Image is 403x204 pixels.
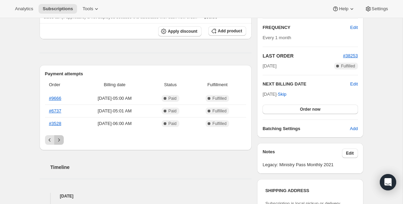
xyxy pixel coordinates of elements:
[193,81,242,88] span: Fulfillment
[361,4,392,14] button: Settings
[208,26,246,36] button: Add product
[168,108,177,114] span: Paid
[78,4,104,14] button: Tools
[81,120,148,127] span: [DATE] · 06:00 AM
[212,108,226,114] span: Fulfilled
[50,164,252,171] h2: Timeline
[11,4,37,14] button: Analytics
[49,121,61,126] a: #3528
[263,92,286,97] span: [DATE] ·
[346,151,354,156] span: Edit
[168,96,177,101] span: Paid
[346,22,362,33] button: Edit
[40,193,252,200] h4: [DATE]
[83,6,93,12] span: Tools
[49,96,61,101] a: #9666
[15,6,33,12] span: Analytics
[263,125,350,132] h6: Batching Settings
[45,135,247,145] nav: Pagination
[45,135,55,145] button: Previous
[328,4,359,14] button: Help
[49,108,61,113] a: #6737
[263,24,350,31] h2: FREQUENCY
[39,4,77,14] button: Subscriptions
[346,123,362,134] button: Add
[263,148,342,158] h3: Notes
[263,161,358,168] span: Legacy: Ministry Pass Monthly 2021
[278,91,286,98] span: Skip
[300,107,320,112] span: Order now
[372,6,388,12] span: Settings
[81,95,148,102] span: [DATE] · 05:00 AM
[339,6,348,12] span: Help
[343,52,358,59] button: #38253
[342,148,358,158] button: Edit
[263,52,343,59] h2: LAST ORDER
[168,29,197,34] span: Apply discount
[341,63,355,69] span: Fulfilled
[265,187,355,194] h3: SHIPPING ADDRESS
[380,174,396,190] div: Open Intercom Messenger
[263,105,358,114] button: Order now
[81,108,148,114] span: [DATE] · 05:01 AM
[43,6,73,12] span: Subscriptions
[274,89,290,100] button: Skip
[350,125,358,132] span: Add
[81,81,148,88] span: Billing date
[45,70,247,77] h2: Payment attempts
[212,96,226,101] span: Fulfilled
[350,24,358,31] span: Edit
[343,53,358,58] a: #38253
[218,28,242,34] span: Add product
[263,81,350,88] h2: NEXT BILLING DATE
[152,81,189,88] span: Status
[54,135,64,145] button: Next
[212,121,226,126] span: Fulfilled
[350,81,358,88] button: Edit
[263,63,277,69] span: [DATE]
[263,35,291,40] span: Every 1 month
[158,26,201,36] button: Apply discount
[45,77,79,92] th: Order
[168,121,177,126] span: Paid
